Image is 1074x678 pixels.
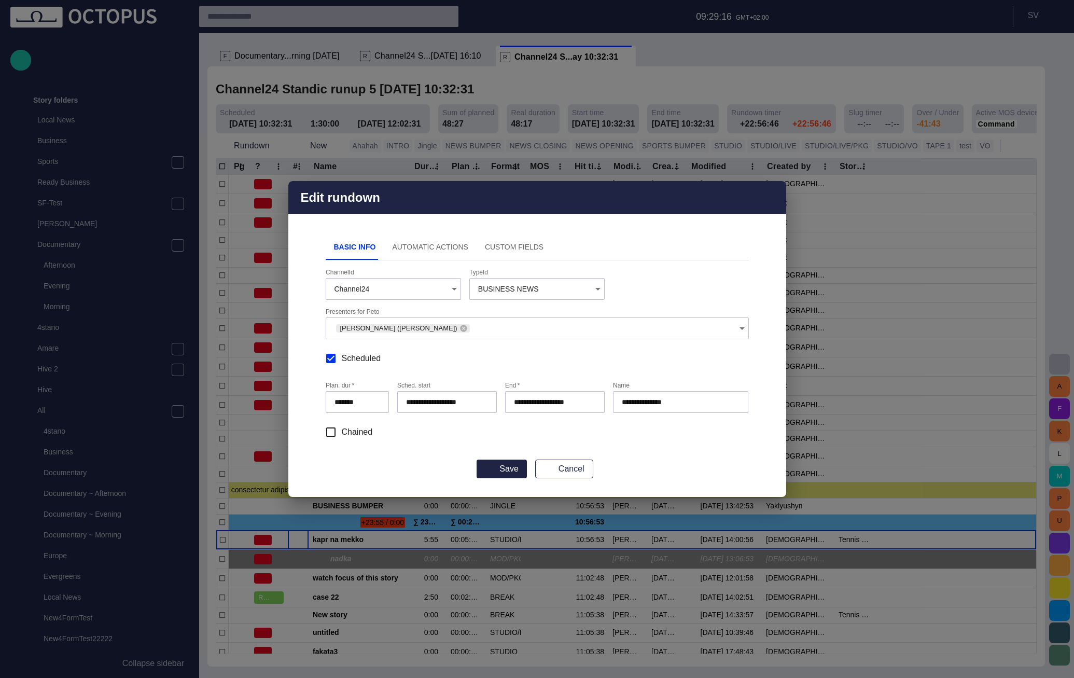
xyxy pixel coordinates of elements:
[470,279,604,299] div: BUSINESS NEWS
[384,235,477,260] button: Automatic Actions
[326,279,461,299] div: Channel24
[326,235,384,260] button: Basic Info
[342,352,381,365] span: Scheduled
[397,381,430,390] label: Sched. start
[326,307,379,316] label: Presenters for Peto
[505,381,520,390] label: End
[477,460,526,478] button: Save
[336,324,470,333] div: [PERSON_NAME] ([PERSON_NAME])
[336,323,462,334] span: [PERSON_NAME] ([PERSON_NAME])
[613,381,630,390] label: Name
[288,181,786,497] div: Edit rundown
[735,321,749,336] button: Open
[301,190,380,205] h2: Edit rundown
[326,268,354,276] label: ChannelId
[288,181,786,214] div: Edit rundown
[326,381,354,390] label: Plan. dur
[535,460,593,478] button: Cancel
[342,426,373,438] span: Chained
[477,235,552,260] button: Custom Fields
[469,268,488,276] label: TypeId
